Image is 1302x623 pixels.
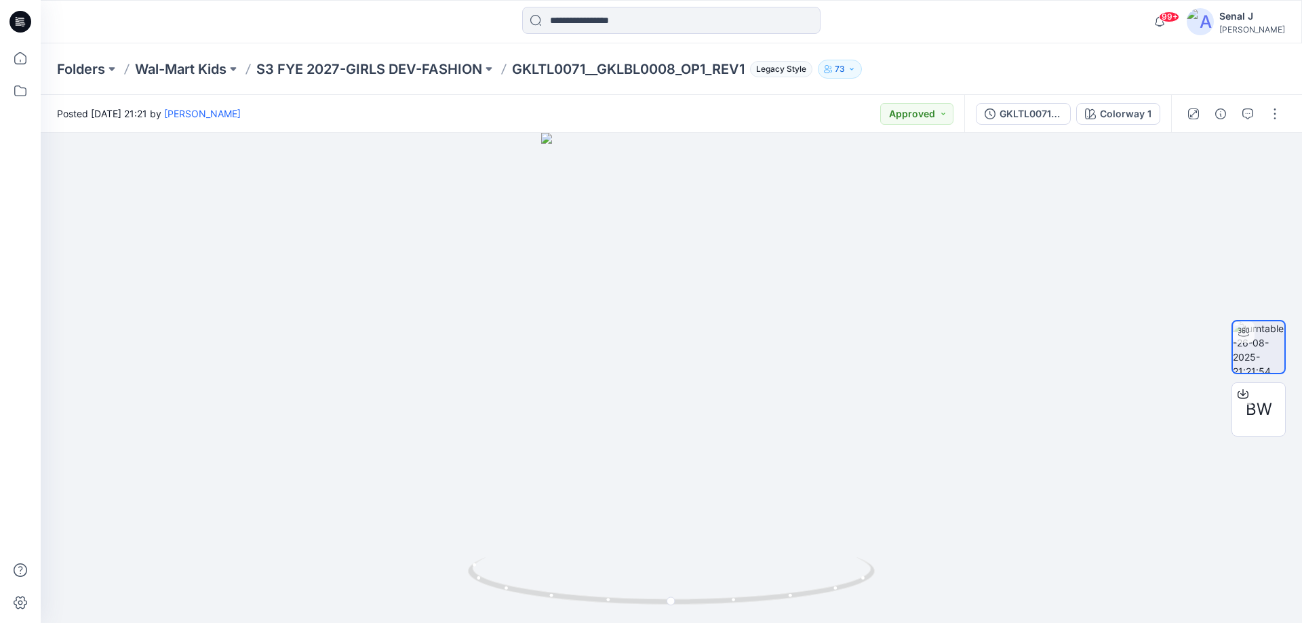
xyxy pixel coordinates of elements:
p: 73 [835,62,845,77]
span: Legacy Style [750,61,812,77]
span: Posted [DATE] 21:21 by [57,106,241,121]
img: avatar [1187,8,1214,35]
div: Senal J [1219,8,1285,24]
button: GKLTL0071__GKLBL0008_OP1_REV1 SP [976,103,1071,125]
div: [PERSON_NAME] [1219,24,1285,35]
button: Details [1210,103,1231,125]
span: BW [1246,397,1272,422]
span: 99+ [1159,12,1179,22]
div: Colorway 1 [1100,106,1151,121]
button: Legacy Style [745,60,812,79]
a: Wal-Mart Kids [135,60,226,79]
a: S3 FYE 2027-GIRLS DEV-FASHION [256,60,482,79]
a: [PERSON_NAME] [164,108,241,119]
button: 73 [818,60,862,79]
button: Colorway 1 [1076,103,1160,125]
img: turntable-26-08-2025-21:21:54 [1233,321,1284,373]
a: Folders [57,60,105,79]
p: GKLTL0071__GKLBL0008_OP1_REV1 [512,60,745,79]
div: GKLTL0071__GKLBL0008_OP1_REV1 SP [1000,106,1062,121]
